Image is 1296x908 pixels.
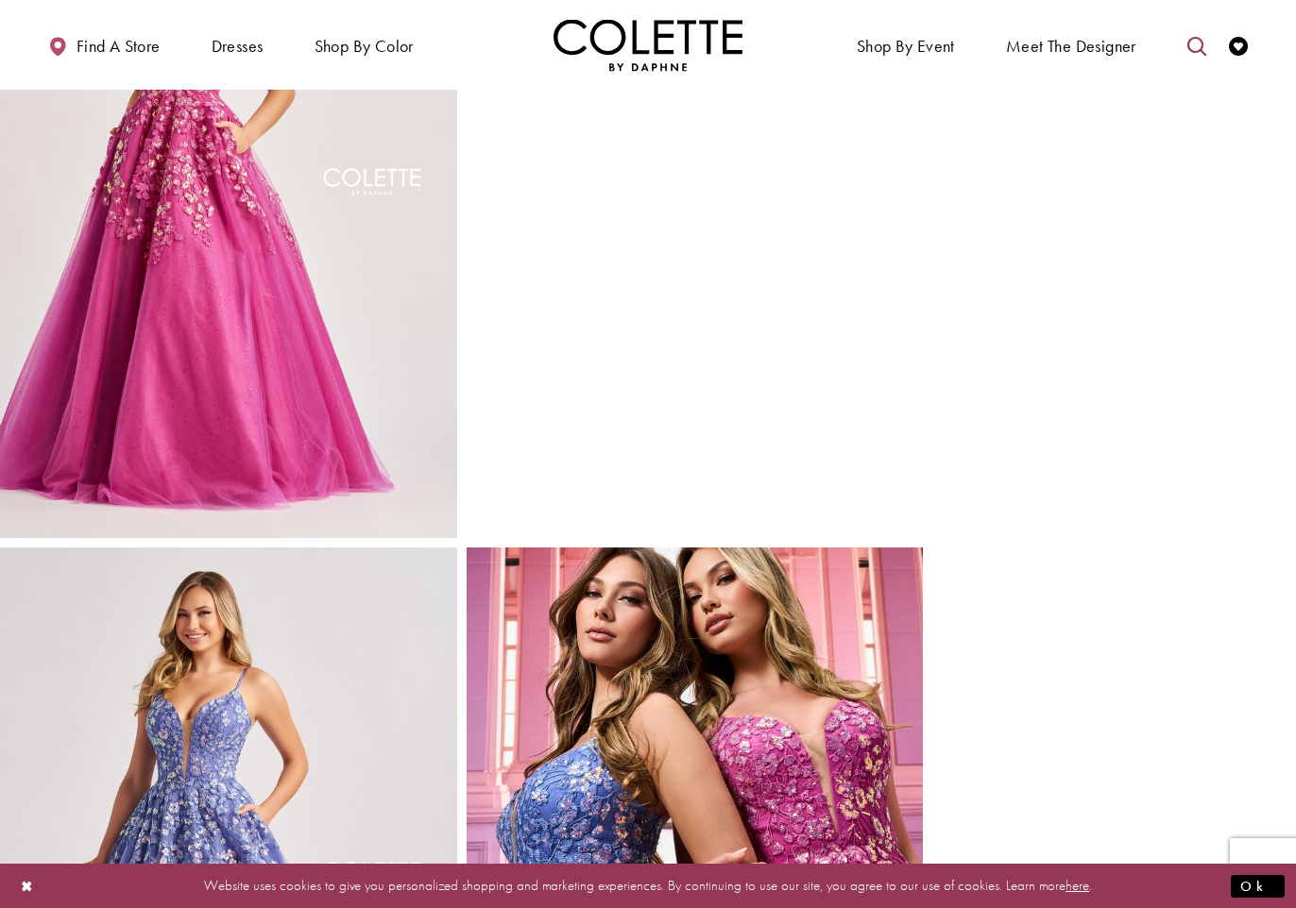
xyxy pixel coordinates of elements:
[43,19,164,71] a: Find a store
[77,37,161,56] span: Find a store
[852,19,960,71] span: Shop By Event
[1066,876,1089,895] a: here
[212,37,264,56] span: Dresses
[554,19,742,71] a: Visit Home Page
[1183,19,1211,71] a: Toggle search
[857,37,955,56] span: Shop By Event
[315,37,414,56] span: Shop by color
[136,873,1160,899] p: Website uses cookies to give you personalized shopping and marketing experiences. By continuing t...
[1224,19,1253,71] a: Check Wishlist
[207,19,268,71] span: Dresses
[1006,37,1136,56] span: Meet the designer
[1001,19,1141,71] a: Meet the designer
[310,19,418,71] span: Shop by color
[1231,874,1285,898] button: Submit Dialog
[554,19,742,71] img: Colette by Daphne
[11,869,43,902] button: Close Dialog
